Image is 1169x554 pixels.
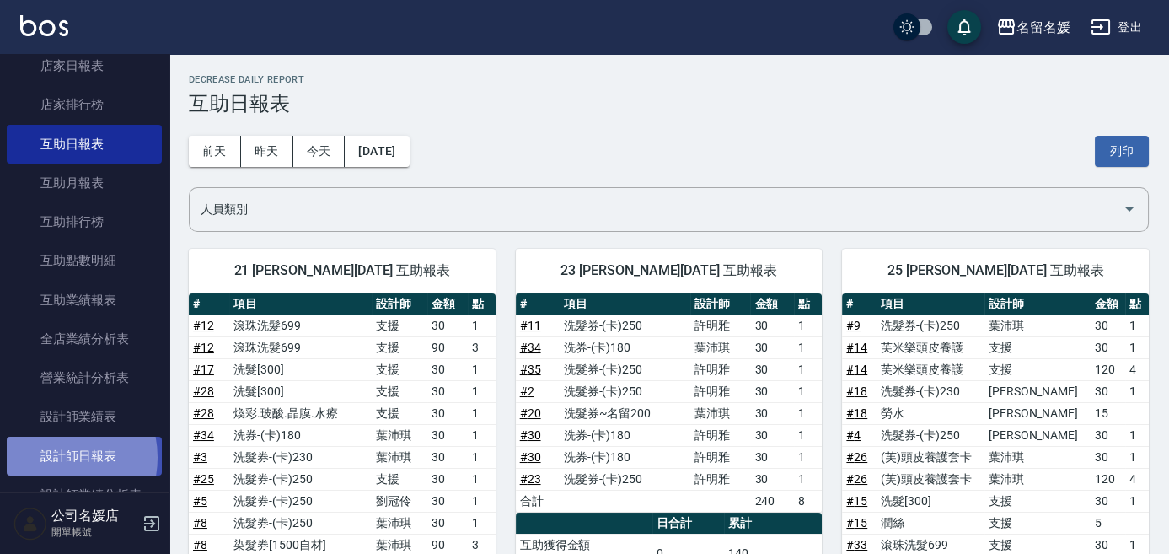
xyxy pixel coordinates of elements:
[846,428,861,442] a: #4
[1091,315,1125,336] td: 30
[877,315,984,336] td: 洗髮券-(卡)250
[7,358,162,397] a: 營業統計分析表
[189,74,1149,85] h2: Decrease Daily Report
[193,319,214,332] a: #12
[1091,424,1125,446] td: 30
[690,402,750,424] td: 葉沛琪
[1091,293,1125,315] th: 金額
[690,336,750,358] td: 葉沛琪
[984,402,1091,424] td: [PERSON_NAME]
[193,450,207,464] a: #3
[427,315,468,336] td: 30
[842,293,877,315] th: #
[468,380,496,402] td: 1
[229,402,372,424] td: 煥彩.玻酸.晶膜.水療
[1125,380,1149,402] td: 1
[520,428,541,442] a: #30
[560,446,691,468] td: 洗券-(卡)180
[984,358,1091,380] td: 支援
[193,363,214,376] a: #17
[193,472,214,486] a: #25
[989,10,1077,45] button: 名留名媛
[372,490,427,512] td: 劉冠伶
[1091,490,1125,512] td: 30
[846,341,867,354] a: #14
[193,385,214,398] a: #28
[372,293,427,315] th: 設計師
[1125,424,1149,446] td: 1
[427,512,468,534] td: 30
[372,380,427,402] td: 支援
[846,538,867,551] a: #33
[468,512,496,534] td: 1
[520,385,534,398] a: #2
[750,293,794,315] th: 金額
[690,358,750,380] td: 許明雅
[229,358,372,380] td: 洗髮[300]
[1091,512,1125,534] td: 5
[794,293,822,315] th: 點
[794,446,822,468] td: 1
[229,468,372,490] td: 洗髮券-(卡)250
[877,490,984,512] td: 洗髮[300]
[846,406,867,420] a: #18
[516,490,560,512] td: 合計
[794,490,822,512] td: 8
[193,516,207,530] a: #8
[877,293,984,315] th: 項目
[1091,336,1125,358] td: 30
[862,262,1129,279] span: 25 [PERSON_NAME][DATE] 互助報表
[750,446,794,468] td: 30
[229,512,372,534] td: 洗髮券-(卡)250
[536,262,802,279] span: 23 [PERSON_NAME][DATE] 互助報表
[7,281,162,320] a: 互助業績報表
[7,476,162,514] a: 設計師業績分析表
[877,336,984,358] td: 芙米樂頭皮養護
[794,380,822,402] td: 1
[196,195,1116,224] input: 人員名稱
[7,397,162,436] a: 設計師業績表
[193,538,207,551] a: #8
[427,402,468,424] td: 30
[560,293,691,315] th: 項目
[293,136,346,167] button: 今天
[427,336,468,358] td: 90
[560,424,691,446] td: 洗券-(卡)180
[984,336,1091,358] td: 支援
[427,358,468,380] td: 30
[846,516,867,530] a: #15
[372,336,427,358] td: 支援
[372,424,427,446] td: 葉沛琪
[468,315,496,336] td: 1
[20,15,68,36] img: Logo
[560,380,691,402] td: 洗髮券-(卡)250
[1091,358,1125,380] td: 120
[1091,446,1125,468] td: 30
[229,293,372,315] th: 項目
[794,424,822,446] td: 1
[516,293,823,513] table: a dense table
[372,358,427,380] td: 支援
[652,513,724,535] th: 日合計
[984,380,1091,402] td: [PERSON_NAME]
[560,336,691,358] td: 洗券-(卡)180
[560,315,691,336] td: 洗髮券-(卡)250
[1095,136,1149,167] button: 列印
[427,446,468,468] td: 30
[560,402,691,424] td: 洗髮券~名留200
[189,136,241,167] button: 前天
[468,336,496,358] td: 3
[1125,358,1149,380] td: 4
[984,293,1091,315] th: 設計師
[372,468,427,490] td: 支援
[794,402,822,424] td: 1
[229,446,372,468] td: 洗髮券-(卡)230
[427,293,468,315] th: 金額
[846,472,867,486] a: #26
[427,424,468,446] td: 30
[193,341,214,354] a: #12
[13,507,47,541] img: Person
[468,468,496,490] td: 1
[984,468,1091,490] td: 葉沛琪
[7,46,162,85] a: 店家日報表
